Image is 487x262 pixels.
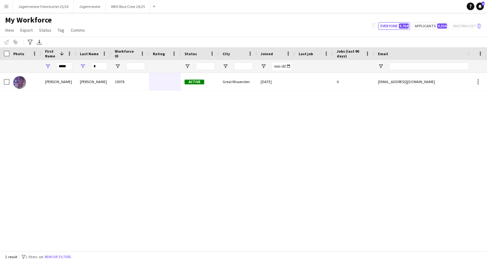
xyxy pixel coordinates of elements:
span: My Workforce [5,15,52,25]
span: Joined [261,51,273,56]
button: Open Filter Menu [80,63,86,69]
span: Last Name [80,51,99,56]
button: Open Filter Menu [378,63,384,69]
span: City [223,51,230,56]
app-action-btn: Export XLSX [36,38,43,46]
div: Great Missenden [219,73,257,90]
button: Open Filter Menu [261,63,266,69]
input: Last Name Filter Input [91,62,107,70]
span: Last job [299,51,313,56]
a: Export [18,26,35,34]
button: Jägermeister Feierstarter 25/26 [13,0,74,13]
a: 3 [476,3,484,10]
app-action-btn: Advanced filters [26,38,34,46]
span: First Name [45,49,57,58]
span: Status [185,51,197,56]
span: Workforce ID [115,49,138,58]
span: Email [378,51,388,56]
span: View [5,27,14,33]
button: Applicants9,024 [412,22,448,30]
span: Comms [71,27,85,33]
input: First Name Filter Input [56,62,72,70]
button: Open Filter Menu [223,63,228,69]
span: 9,764 [399,23,409,29]
span: 3 [482,2,484,6]
input: Joined Filter Input [272,62,291,70]
span: Rating [153,51,165,56]
a: Tag [55,26,67,34]
span: Jobs (last 90 days) [337,49,363,58]
button: Everyone9,764 [378,22,410,30]
div: [PERSON_NAME] [76,73,111,90]
span: Status [39,27,51,33]
button: Remove filters [43,253,72,260]
button: Jägermeister [74,0,106,13]
a: Comms [68,26,88,34]
button: WKD Blue Crew 24/25 [106,0,150,13]
span: Tag [58,27,64,33]
div: [DATE] [257,73,295,90]
div: 10078 [111,73,149,90]
button: Open Filter Menu [185,63,190,69]
input: City Filter Input [234,62,253,70]
span: 9,024 [437,23,447,29]
button: Open Filter Menu [115,63,120,69]
a: Status [36,26,54,34]
img: Giles Wilson [13,76,26,89]
span: Active [185,80,204,84]
input: Status Filter Input [196,62,215,70]
span: 2 filters set [25,254,43,259]
div: 0 [333,73,374,90]
input: Workforce ID Filter Input [126,62,145,70]
span: Export [20,27,33,33]
a: View [3,26,16,34]
button: Open Filter Menu [45,63,51,69]
span: Photo [13,51,24,56]
div: [PERSON_NAME] [41,73,76,90]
